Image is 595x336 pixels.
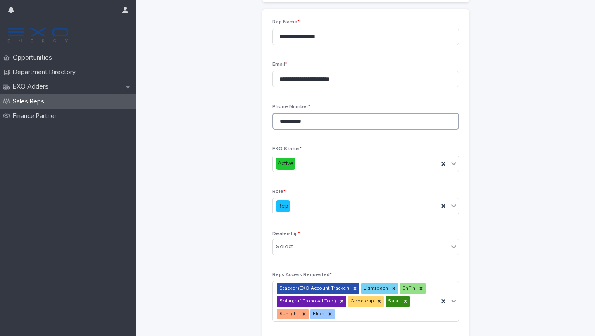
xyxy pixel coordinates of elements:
span: EXO Status [272,146,302,151]
div: Goodleap [348,296,375,307]
span: Rep Name [272,19,300,24]
div: Salal [386,296,401,307]
img: FKS5r6ZBThi8E5hshIGi [7,27,69,43]
p: EXO Adders [10,83,55,91]
span: Reps Access Requested [272,272,332,277]
div: Rep [276,200,290,212]
span: Dealership [272,231,300,236]
p: Opportunities [10,54,59,62]
span: Role [272,189,286,194]
div: Select... [276,242,297,251]
div: Lightreach [361,283,389,294]
div: Sunlight [277,309,300,320]
p: Finance Partner [10,112,63,120]
div: Stacker (EXO Account Tracker) [277,283,350,294]
span: Email [272,62,287,67]
p: Department Directory [10,68,82,76]
div: Solargraf (Proposal Tool) [277,296,337,307]
p: Sales Reps [10,98,51,106]
div: Active [276,158,295,170]
div: EnFin [400,283,416,294]
span: Phone Number [272,104,310,109]
div: Elios [310,309,326,320]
